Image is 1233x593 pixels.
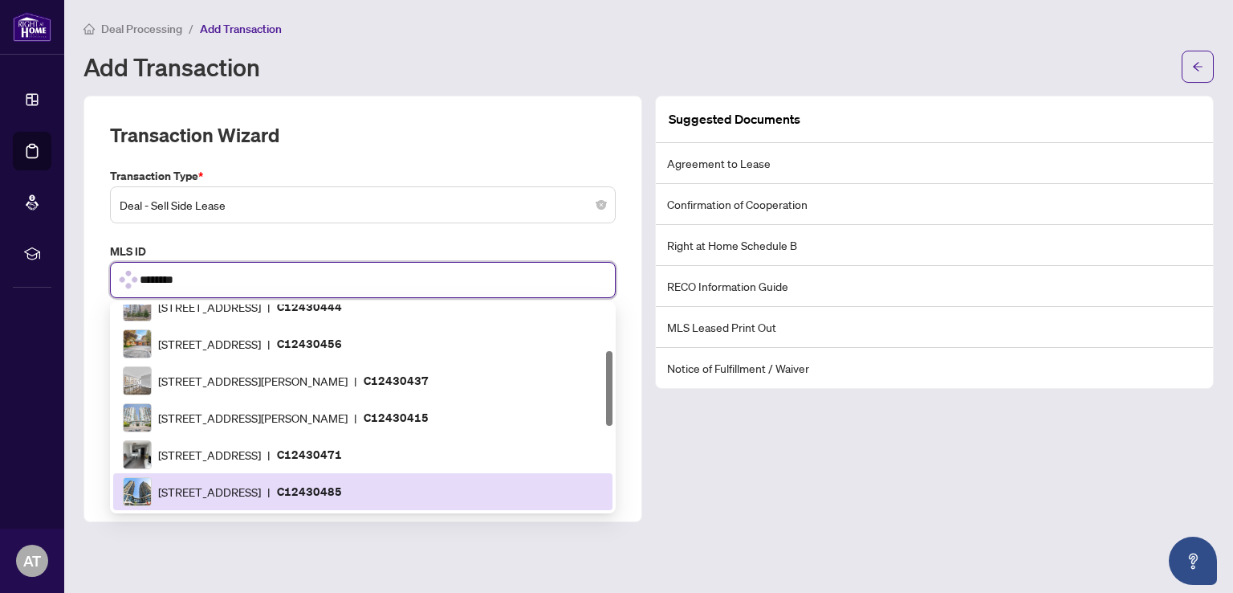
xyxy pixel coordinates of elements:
span: Deal - Sell Side Lease [120,190,606,220]
li: Agreement to Lease [656,143,1213,184]
img: IMG-C12430456_1.jpg [124,330,151,358]
span: Add Transaction [200,22,282,36]
span: [STREET_ADDRESS][PERSON_NAME] [158,372,348,390]
p: C12430485 [277,482,342,501]
li: / [189,19,193,38]
span: | [267,298,271,316]
img: IMG-C12430437_1.jpg [124,367,151,395]
span: [STREET_ADDRESS] [158,335,261,353]
label: Transaction Type [110,167,616,185]
span: home [83,23,95,35]
article: Suggested Documents [669,109,800,129]
span: | [267,446,271,464]
span: [STREET_ADDRESS][PERSON_NAME] [158,409,348,427]
img: logo [13,12,51,42]
img: IMG-C12430485_1.jpg [124,478,151,505]
p: C12430471 [277,445,342,464]
li: Right at Home Schedule B [656,225,1213,266]
span: [STREET_ADDRESS] [158,483,261,501]
h1: Add Transaction [83,54,260,80]
li: RECO Information Guide [656,266,1213,307]
li: Confirmation of Cooperation [656,184,1213,225]
span: | [267,335,271,353]
li: MLS Leased Print Out [656,307,1213,348]
p: C12430415 [364,408,429,427]
p: C12430444 [277,297,342,316]
button: Open asap [1169,537,1217,585]
span: Deal Processing [101,22,182,36]
span: | [354,409,357,427]
img: IMG-C12430444_1.jpg [124,293,151,321]
span: AT [23,550,41,572]
span: [STREET_ADDRESS] [158,298,261,316]
p: C12430456 [277,334,342,353]
img: IMG-C12430415_1.jpg [124,404,151,431]
span: close-circle [596,200,606,210]
span: | [267,483,271,501]
span: [STREET_ADDRESS] [158,446,261,464]
h2: Transaction Wizard [110,122,279,148]
li: Notice of Fulfillment / Waiver [656,348,1213,388]
img: IMG-C12430471_1.jpg [124,441,151,468]
span: arrow-left [1192,61,1203,72]
span: | [354,372,357,390]
label: MLS ID [110,243,616,260]
p: C12430437 [364,371,429,390]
